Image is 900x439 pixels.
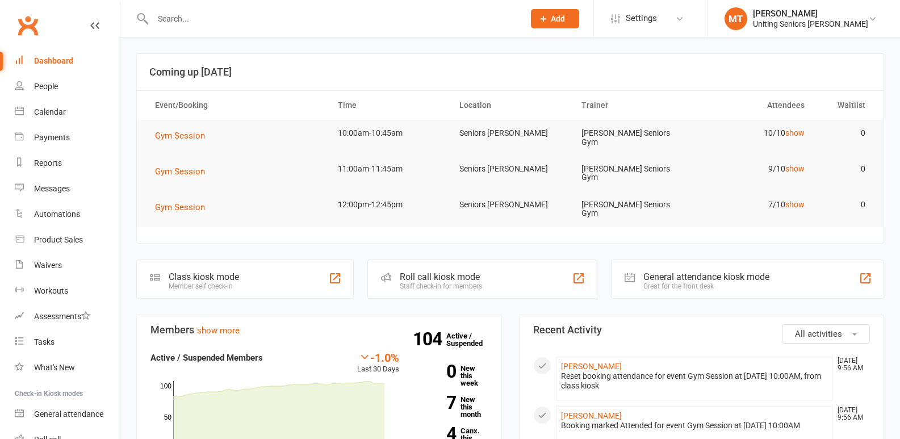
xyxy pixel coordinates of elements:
[34,184,70,193] div: Messages
[561,411,622,420] a: [PERSON_NAME]
[449,91,571,120] th: Location
[15,402,120,427] a: General attendance kiosk mode
[413,331,446,348] strong: 104
[145,91,328,120] th: Event/Booking
[15,99,120,125] a: Calendar
[693,91,815,120] th: Attendees
[15,150,120,176] a: Reports
[15,202,120,227] a: Automations
[34,210,80,219] div: Automations
[626,6,657,31] span: Settings
[785,200,805,209] a: show
[416,394,456,411] strong: 7
[34,133,70,142] div: Payments
[815,156,876,182] td: 0
[34,235,83,244] div: Product Sales
[150,324,488,336] h3: Members
[832,357,869,372] time: [DATE] 9:56 AM
[551,14,565,23] span: Add
[571,91,693,120] th: Trainer
[571,191,693,227] td: [PERSON_NAME] Seniors Gym
[15,227,120,253] a: Product Sales
[15,125,120,150] a: Payments
[693,120,815,147] td: 10/10
[815,120,876,147] td: 0
[34,337,55,346] div: Tasks
[34,409,103,419] div: General attendance
[782,324,870,344] button: All activities
[571,156,693,191] td: [PERSON_NAME] Seniors Gym
[14,11,42,40] a: Clubworx
[15,48,120,74] a: Dashboard
[155,131,205,141] span: Gym Session
[357,351,399,363] div: -1.0%
[15,329,120,355] a: Tasks
[34,261,62,270] div: Waivers
[785,128,805,137] a: show
[400,271,482,282] div: Roll call kiosk mode
[753,19,868,29] div: Uniting Seniors [PERSON_NAME]
[832,407,869,421] time: [DATE] 9:56 AM
[416,396,488,418] a: 7New this month
[155,202,205,212] span: Gym Session
[15,278,120,304] a: Workouts
[446,324,496,356] a: 104Active / Suspended
[155,129,213,143] button: Gym Session
[34,312,90,321] div: Assessments
[169,282,239,290] div: Member self check-in
[15,304,120,329] a: Assessments
[34,107,66,116] div: Calendar
[328,91,450,120] th: Time
[34,56,73,65] div: Dashboard
[328,191,450,218] td: 12:00pm-12:45pm
[561,371,828,391] div: Reset booking attendance for event Gym Session at [DATE] 10:00AM, from class kiosk
[328,120,450,147] td: 10:00am-10:45am
[785,164,805,173] a: show
[449,120,571,147] td: Seniors [PERSON_NAME]
[416,363,456,380] strong: 0
[15,176,120,202] a: Messages
[643,271,769,282] div: General attendance kiosk mode
[725,7,747,30] div: MT
[328,156,450,182] td: 11:00am-11:45am
[149,11,516,27] input: Search...
[34,158,62,168] div: Reports
[400,282,482,290] div: Staff check-in for members
[531,9,579,28] button: Add
[693,156,815,182] td: 9/10
[571,120,693,156] td: [PERSON_NAME] Seniors Gym
[34,82,58,91] div: People
[449,156,571,182] td: Seniors [PERSON_NAME]
[155,200,213,214] button: Gym Session
[34,286,68,295] div: Workouts
[815,91,876,120] th: Waitlist
[155,166,205,177] span: Gym Session
[15,74,120,99] a: People
[15,253,120,278] a: Waivers
[561,362,622,371] a: [PERSON_NAME]
[693,191,815,218] td: 7/10
[815,191,876,218] td: 0
[15,355,120,381] a: What's New
[197,325,240,336] a: show more
[34,363,75,372] div: What's New
[150,353,263,363] strong: Active / Suspended Members
[795,329,842,339] span: All activities
[643,282,769,290] div: Great for the front desk
[357,351,399,375] div: Last 30 Days
[533,324,870,336] h3: Recent Activity
[149,66,871,78] h3: Coming up [DATE]
[155,165,213,178] button: Gym Session
[449,191,571,218] td: Seniors [PERSON_NAME]
[416,365,488,387] a: 0New this week
[169,271,239,282] div: Class kiosk mode
[561,421,828,430] div: Booking marked Attended for event Gym Session at [DATE] 10:00AM
[753,9,868,19] div: [PERSON_NAME]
